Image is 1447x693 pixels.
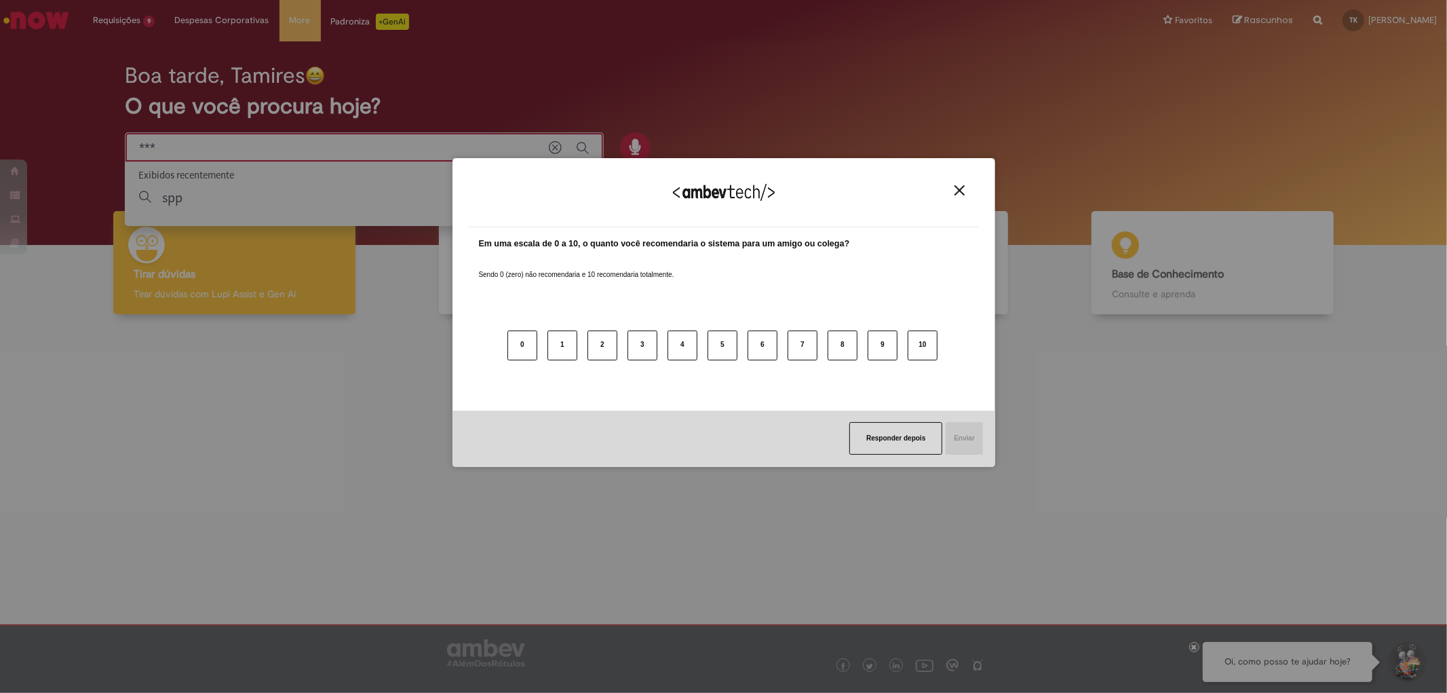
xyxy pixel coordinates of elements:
button: 9 [868,331,898,360]
button: Close [950,185,969,196]
img: Close [954,185,965,195]
button: 0 [507,331,537,360]
label: Em uma escala de 0 a 10, o quanto você recomendaria o sistema para um amigo ou colega? [479,238,850,250]
img: Logo Ambevtech [673,184,775,201]
button: 6 [748,331,777,360]
button: 8 [828,331,857,360]
button: 10 [908,331,938,360]
button: 5 [708,331,737,360]
label: Sendo 0 (zero) não recomendaria e 10 recomendaria totalmente. [479,254,674,280]
button: 4 [668,331,697,360]
button: 1 [547,331,577,360]
button: 3 [628,331,657,360]
button: Responder depois [849,422,942,455]
button: 7 [788,331,817,360]
button: 2 [587,331,617,360]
